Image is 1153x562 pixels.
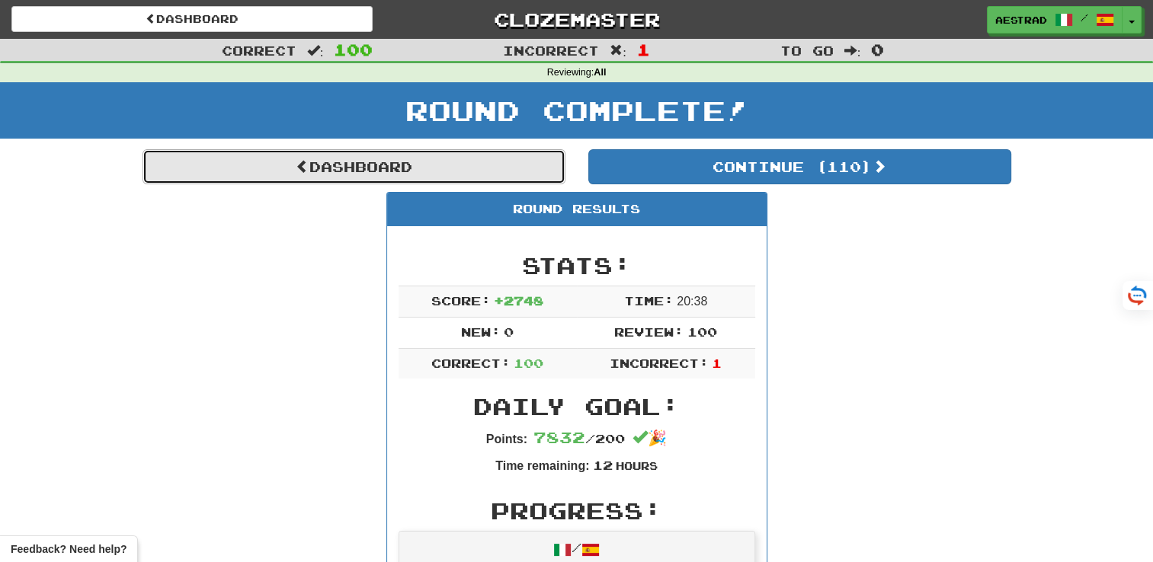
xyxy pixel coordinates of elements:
[594,67,606,78] strong: All
[844,44,861,57] span: :
[616,459,658,472] small: Hours
[592,458,612,472] span: 12
[494,293,543,308] span: + 2748
[504,324,514,339] span: 0
[687,324,717,339] span: 100
[334,40,373,59] span: 100
[495,459,589,472] strong: Time remaining:
[11,6,373,32] a: Dashboard
[533,428,585,446] span: 7832
[588,149,1011,184] button: Continue (110)
[1081,12,1088,23] span: /
[614,324,684,339] span: Review:
[399,253,755,278] h2: Stats:
[503,43,599,58] span: Incorrect
[222,43,296,58] span: Correct
[396,6,757,33] a: Clozemaster
[780,43,834,58] span: To go
[712,356,722,370] span: 1
[610,356,709,370] span: Incorrect:
[610,44,626,57] span: :
[5,95,1148,126] h1: Round Complete!
[871,40,884,59] span: 0
[533,431,625,445] span: / 200
[399,394,755,419] h2: Daily Goal:
[143,149,565,184] a: Dashboard
[431,356,511,370] span: Correct:
[307,44,324,57] span: :
[399,498,755,523] h2: Progress:
[387,193,767,226] div: Round Results
[431,293,491,308] span: Score:
[633,429,667,446] span: 🎉
[514,356,543,370] span: 100
[11,541,127,557] span: Open feedback widget
[486,433,527,445] strong: Points:
[461,324,501,339] span: New:
[677,295,707,308] span: 20 : 38
[624,293,674,308] span: Time:
[637,40,650,59] span: 1
[987,6,1123,34] a: AEstrad /
[995,13,1047,27] span: AEstrad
